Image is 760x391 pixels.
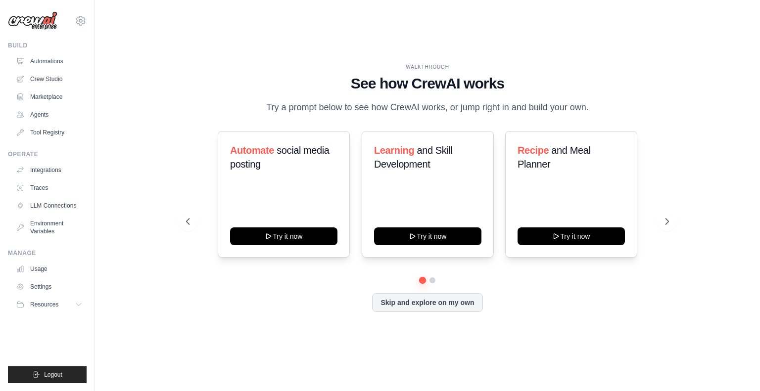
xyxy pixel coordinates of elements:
img: Logo [8,11,57,30]
span: Logout [44,371,62,379]
button: Try it now [518,227,625,245]
a: Agents [12,107,87,123]
a: Crew Studio [12,71,87,87]
a: LLM Connections [12,198,87,214]
a: Usage [12,261,87,277]
p: Try a prompt below to see how CrewAI works, or jump right in and build your own. [261,100,594,115]
div: Manage [8,249,87,257]
button: Logout [8,366,87,383]
span: social media posting [230,145,330,170]
span: and Meal Planner [518,145,590,170]
button: Skip and explore on my own [372,293,482,312]
a: Automations [12,53,87,69]
span: Resources [30,301,58,308]
a: Marketplace [12,89,87,105]
div: Build [8,42,87,49]
button: Resources [12,297,87,312]
a: Integrations [12,162,87,178]
h1: See how CrewAI works [186,75,669,92]
span: Recipe [518,145,549,156]
button: Try it now [374,227,481,245]
span: Learning [374,145,414,156]
a: Tool Registry [12,125,87,140]
a: Settings [12,279,87,295]
a: Environment Variables [12,216,87,239]
span: Automate [230,145,274,156]
div: WALKTHROUGH [186,63,669,71]
a: Traces [12,180,87,196]
span: and Skill Development [374,145,452,170]
div: Operate [8,150,87,158]
button: Try it now [230,227,337,245]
